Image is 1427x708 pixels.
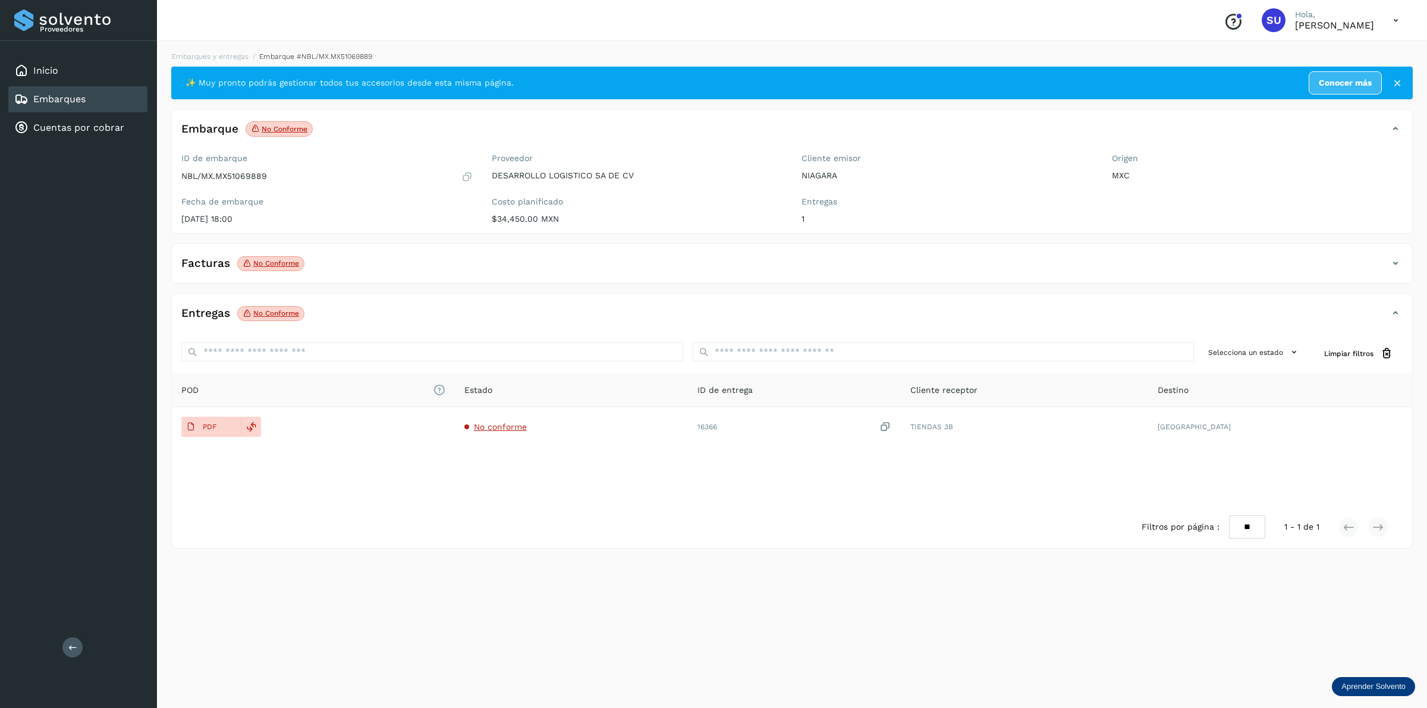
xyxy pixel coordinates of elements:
h4: Entregas [181,307,230,320]
span: Filtros por página : [1142,521,1219,533]
div: Embarques [8,86,147,112]
label: Entregas [801,197,1093,207]
div: Inicio [8,58,147,84]
a: Cuentas por cobrar [33,122,124,133]
label: ID de embarque [181,153,473,163]
h4: Facturas [181,257,230,270]
div: FacturasNo conforme [172,253,1412,283]
p: 1 [801,214,1093,224]
p: MXC [1112,171,1403,181]
a: Conocer más [1309,71,1382,95]
div: 16366 [697,421,891,433]
p: PDF [203,423,216,431]
span: No conforme [474,422,527,432]
p: $34,450.00 MXN [492,214,783,224]
p: Aprender Solvento [1341,682,1406,691]
nav: breadcrumb [171,51,1413,62]
p: Proveedores [40,25,143,33]
label: Origen [1112,153,1403,163]
p: No conforme [262,125,307,133]
h4: Embarque [181,122,238,136]
span: Embarque #NBL/MX.MX51069889 [259,52,372,61]
p: Hola, [1295,10,1374,20]
span: Limpiar filtros [1324,348,1373,359]
span: ✨ Muy pronto podrás gestionar todos tus accesorios desde esta misma página. [186,77,514,89]
label: Proveedor [492,153,783,163]
p: Sayra Ugalde [1295,20,1374,31]
span: 1 - 1 de 1 [1284,521,1319,533]
span: Estado [464,384,492,397]
div: Aprender Solvento [1332,677,1415,696]
button: PDF [181,417,241,437]
div: Reemplazar POD [241,417,261,437]
p: No conforme [253,309,299,317]
a: Embarques [33,93,86,105]
p: DESARROLLO LOGISTICO SA DE CV [492,171,783,181]
span: POD [181,384,445,397]
span: Destino [1158,384,1189,397]
label: Costo planificado [492,197,783,207]
td: TIENDAS 3B [901,407,1148,446]
label: Fecha de embarque [181,197,473,207]
p: NIAGARA [801,171,1093,181]
td: [GEOGRAPHIC_DATA] [1148,407,1412,446]
a: Embarques y entregas [172,52,249,61]
p: [DATE] 18:00 [181,214,473,224]
p: NBL/MX.MX51069889 [181,171,267,181]
div: EmbarqueNo conforme [172,119,1412,149]
div: Cuentas por cobrar [8,115,147,141]
p: No conforme [253,259,299,268]
span: Cliente receptor [910,384,977,397]
div: EntregasNo conforme [172,303,1412,333]
button: Selecciona un estado [1203,342,1305,362]
a: Inicio [33,65,58,76]
button: Limpiar filtros [1315,342,1403,364]
span: ID de entrega [697,384,753,397]
label: Cliente emisor [801,153,1093,163]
